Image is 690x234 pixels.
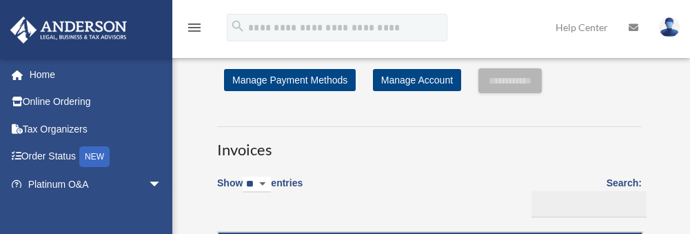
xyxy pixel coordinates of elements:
[186,19,203,36] i: menu
[531,191,647,217] input: Search:
[217,175,303,206] label: Show entries
[148,170,176,199] span: arrow_drop_down
[10,61,183,88] a: Home
[79,146,110,167] div: NEW
[186,24,203,36] a: menu
[10,115,183,143] a: Tax Organizers
[10,170,183,198] a: Platinum Q&Aarrow_drop_down
[6,17,131,43] img: Anderson Advisors Platinum Portal
[230,19,245,34] i: search
[373,69,461,91] a: Manage Account
[527,175,642,217] label: Search:
[10,88,183,116] a: Online Ordering
[217,126,642,161] h3: Invoices
[224,69,356,91] a: Manage Payment Methods
[659,17,680,37] img: User Pic
[10,143,183,171] a: Order StatusNEW
[243,177,271,193] select: Showentries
